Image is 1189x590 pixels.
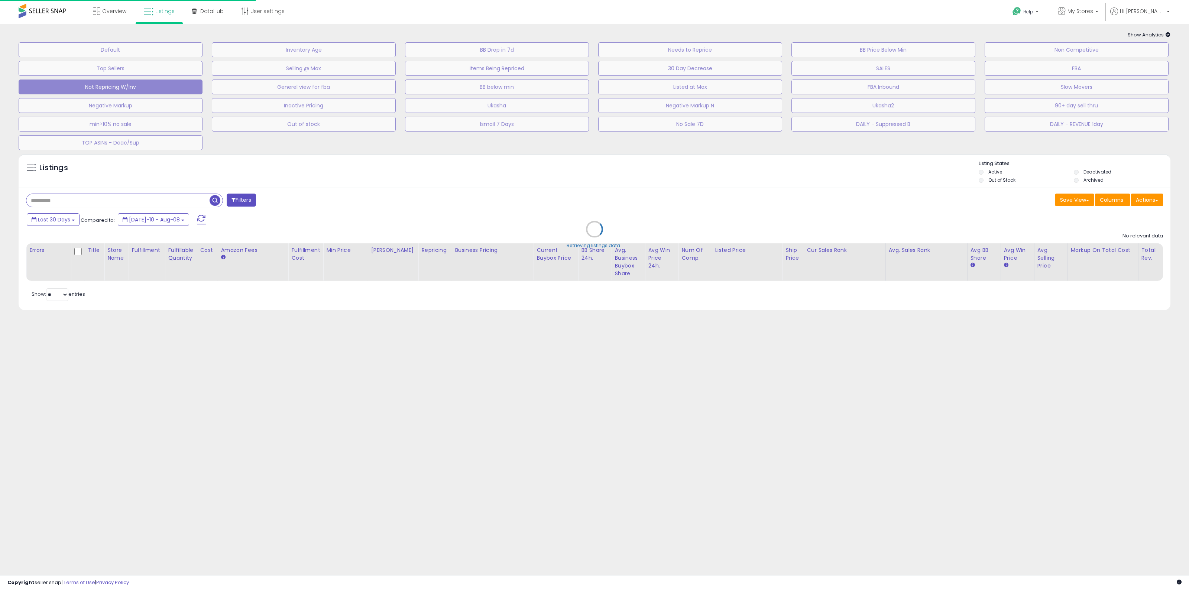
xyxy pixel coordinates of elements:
a: Help [1007,1,1046,24]
button: Needs to Reprice [598,42,782,57]
button: Out of stock [212,117,396,132]
span: My Stores [1067,7,1093,15]
button: Not Repricing W/Inv [19,80,203,94]
button: 30 Day Decrease [598,61,782,76]
button: BB below min [405,80,589,94]
button: Negative Markup N [598,98,782,113]
span: DataHub [200,7,224,15]
button: Generel view for fba [212,80,396,94]
button: Ismail 7 Days [405,117,589,132]
button: FBA Inbound [791,80,975,94]
button: Ukasha2 [791,98,975,113]
span: Show Analytics [1128,31,1170,38]
button: BB Price Below Min [791,42,975,57]
button: BB Drop in 7d [405,42,589,57]
button: SALES [791,61,975,76]
button: DAILY - Suppressed B [791,117,975,132]
button: Non Competitive [985,42,1169,57]
button: DAILY - REVENUE 1day [985,117,1169,132]
button: Slow Movers [985,80,1169,94]
button: Listed at Max [598,80,782,94]
button: Inventory Age [212,42,396,57]
button: TOP ASINs - Deac/Sup [19,135,203,150]
button: Top Sellers [19,61,203,76]
button: Inactive Pricing [212,98,396,113]
button: min>10% no sale [19,117,203,132]
i: Get Help [1012,7,1021,16]
button: Default [19,42,203,57]
span: Overview [102,7,126,15]
span: Listings [155,7,175,15]
a: Hi [PERSON_NAME] [1110,7,1170,24]
button: FBA [985,61,1169,76]
div: Retrieving listings data.. [567,242,622,249]
button: Ukasha [405,98,589,113]
button: Negative Markup [19,98,203,113]
span: Hi [PERSON_NAME] [1120,7,1164,15]
button: No Sale 7D [598,117,782,132]
button: Selling @ Max [212,61,396,76]
span: Help [1023,9,1033,15]
button: Items Being Repriced [405,61,589,76]
button: 90+ day sell thru [985,98,1169,113]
